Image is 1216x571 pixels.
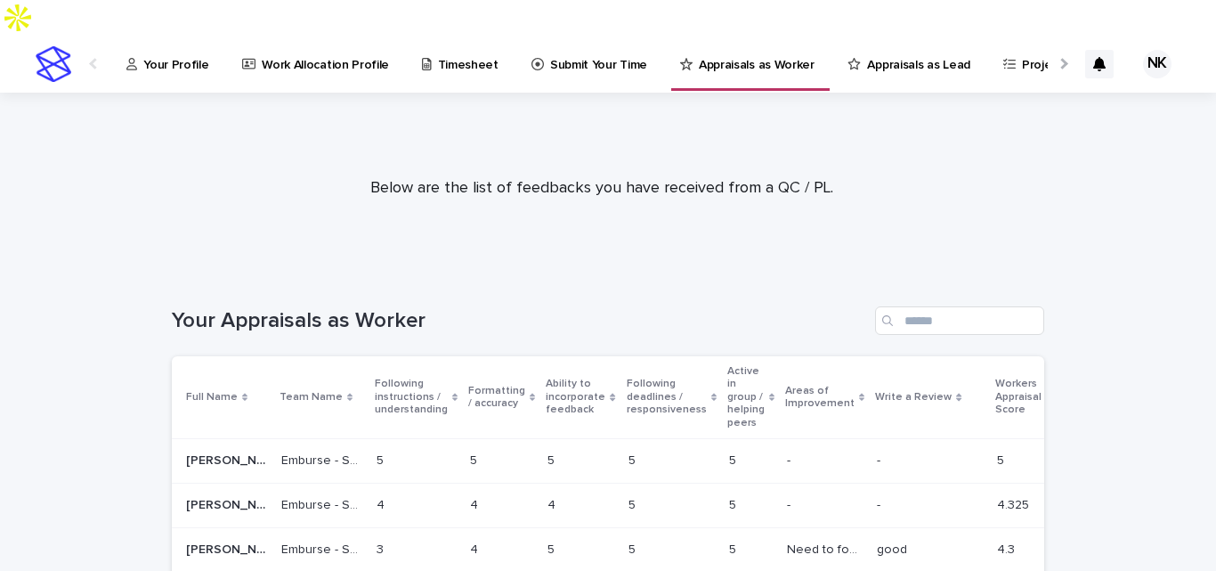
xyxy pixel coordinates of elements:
p: Emburse - SF Optimisation [281,450,366,469]
p: 5 [628,494,639,513]
a: Your Profile [125,36,217,91]
p: Projects [1022,36,1069,73]
p: Team Name [280,387,343,407]
p: Following instructions / understanding [375,374,448,420]
p: Full Name [186,387,238,407]
p: Areas of Improvement [785,381,855,414]
p: 4 [547,494,559,513]
p: 5 [547,450,558,469]
a: Submit Your Time [530,36,655,91]
h1: Your Appraisals as Worker [172,308,868,334]
p: 5 [729,494,740,513]
p: 5 [997,450,1008,469]
input: Search [875,306,1044,335]
p: 4.325 [997,494,1033,513]
p: 4 [377,494,388,513]
a: Appraisals as Lead [846,36,978,91]
p: Timesheet [438,36,499,73]
p: Workers Appraisal Score [995,374,1042,420]
p: Below are the list of feedbacks you have received from a QC / PL. [246,179,958,199]
tr: [PERSON_NAME][PERSON_NAME] Emburse - SF OptimisationEmburse - SF Optimisation 55 55 55 55 55 -- -... [172,438,1147,483]
img: stacker-logo-s-only.png [36,46,71,82]
a: Appraisals as Worker [678,36,823,88]
p: Work Allocation Profile [262,36,389,73]
p: 5 [377,450,387,469]
p: Submit Your Time [550,36,647,73]
tr: [PERSON_NAME][PERSON_NAME] Emburse - SF OptimisationEmburse - SF Optimisation 44 44 44 55 55 -- -... [172,483,1147,527]
p: - [787,494,794,513]
p: Appraisals as Worker [699,36,815,73]
p: Emburse - SF Optimisation [281,494,366,513]
p: Following deadlines / responsiveness [627,374,707,420]
p: Emburse - SF Optimisation [281,539,366,558]
p: Active in group / helping peers [727,362,765,433]
p: 3 [377,539,387,558]
p: 5 [547,539,558,558]
a: Work Allocation Profile [240,36,398,91]
p: good [877,539,911,558]
p: 5 [729,539,740,558]
p: Nabeeha Khattak [186,539,271,558]
p: Ability to incorporate feedback [546,374,605,420]
p: 4 [470,539,482,558]
p: Nabeeha Khattak [186,494,271,513]
p: Need to focus thoroughly on the instructions [787,539,866,558]
p: - [877,450,884,469]
p: 5 [729,450,740,469]
p: 4.3 [997,539,1018,558]
div: NK [1143,50,1171,78]
p: 4 [470,494,482,513]
p: Nabeeha Khattak [186,450,271,469]
p: 5 [470,450,481,469]
a: Timesheet [420,36,507,91]
p: 5 [628,450,639,469]
p: - [877,494,884,513]
p: Appraisals as Lead [867,36,969,73]
p: Your Profile [143,36,208,73]
p: Formatting / accuracy [468,381,525,414]
p: Write a Review [875,387,952,407]
p: 5 [628,539,639,558]
a: Projects [1001,36,1077,91]
p: - [787,450,794,469]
